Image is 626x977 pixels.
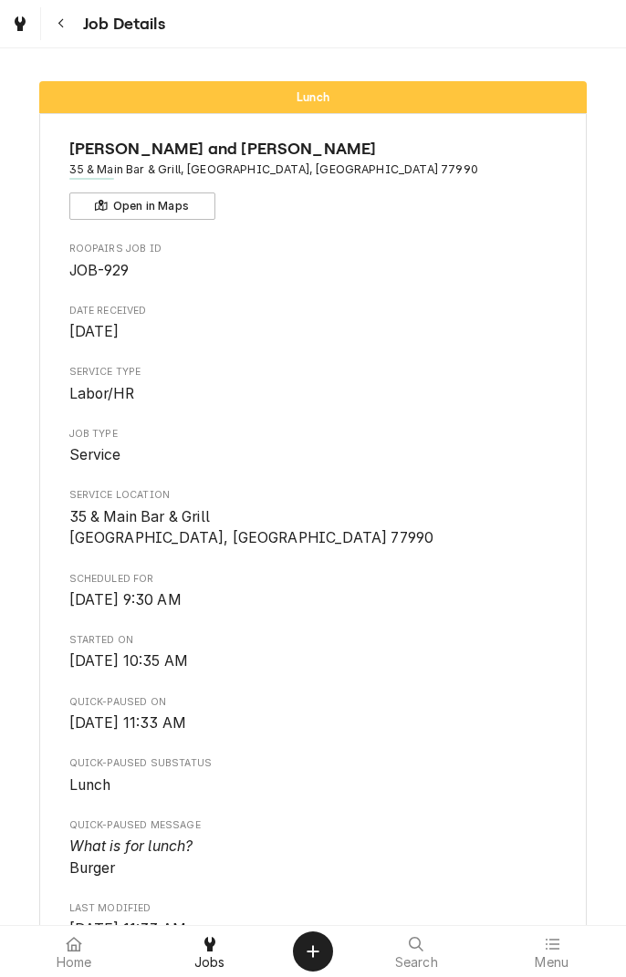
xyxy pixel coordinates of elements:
span: Lunch [69,776,111,794]
span: Last Modified [69,901,558,916]
span: Quick-Paused On [69,695,558,710]
div: Date Received [69,304,558,343]
span: Quick-Paused Message [69,836,558,878]
span: Job Details [78,12,165,36]
span: Name [69,137,558,161]
span: Service Type [69,383,558,405]
div: Service Type [69,365,558,404]
span: Home [57,955,92,970]
span: [DATE] 10:35 AM [69,652,188,670]
span: [DATE] [69,323,120,340]
a: Go to Jobs [4,7,37,40]
div: Job Type [69,427,558,466]
span: Service Location [69,506,558,549]
a: Jobs [143,930,277,973]
span: Service Location [69,488,558,503]
a: Home [7,930,141,973]
span: Job Type [69,444,558,466]
i: What is for lunch? [69,837,193,855]
span: Quick-Paused On [69,712,558,734]
div: Roopairs Job ID [69,242,558,281]
span: 35 & Main Bar & Grill [GEOGRAPHIC_DATA], [GEOGRAPHIC_DATA] 77990 [69,508,434,547]
div: Quick-Paused SubStatus [69,756,558,795]
span: Roopairs Job ID [69,242,558,256]
span: Menu [535,955,569,970]
span: Quick-Paused Message [69,818,558,833]
span: Burger [69,837,193,877]
span: Service Type [69,365,558,379]
span: [DATE] 9:30 AM [69,591,182,608]
span: Started On [69,633,558,648]
span: Roopairs Job ID [69,260,558,282]
div: Last Modified [69,901,558,941]
span: Service [69,446,121,463]
span: Address [69,161,558,178]
span: Quick-Paused SubStatus [69,774,558,796]
span: Last Modified [69,919,558,941]
span: Scheduled For [69,572,558,587]
span: [DATE] 11:33 AM [69,920,186,938]
button: Navigate back [45,7,78,40]
button: Create Object [293,931,333,972]
div: Service Location [69,488,558,549]
button: Open in Maps [69,192,215,220]
span: Job Type [69,427,558,442]
span: JOB-929 [69,262,130,279]
div: Quick-Paused Message [69,818,558,879]
div: Status [39,81,587,113]
span: Scheduled For [69,589,558,611]
div: Scheduled For [69,572,558,611]
span: Quick-Paused SubStatus [69,756,558,771]
span: Labor/HR [69,385,134,402]
div: Client Information [69,137,558,220]
span: Jobs [194,955,225,970]
div: Started On [69,633,558,672]
span: Search [395,955,438,970]
span: Date Received [69,321,558,343]
div: Quick-Paused On [69,695,558,734]
span: Started On [69,650,558,672]
span: [DATE] 11:33 AM [69,714,186,732]
span: Date Received [69,304,558,318]
span: Lunch [297,91,329,103]
a: Menu [485,930,620,973]
a: Search [350,930,484,973]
